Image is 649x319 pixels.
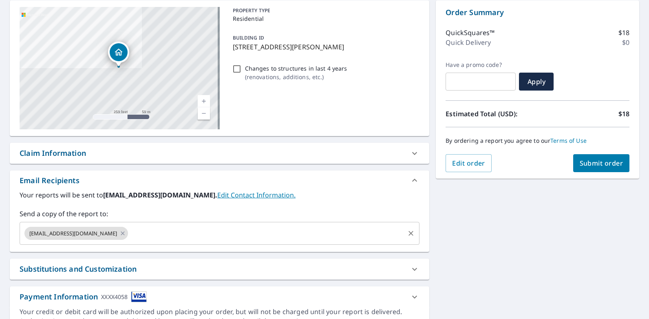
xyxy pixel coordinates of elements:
[20,291,147,302] div: Payment Information
[131,291,147,302] img: cardImage
[550,137,587,144] a: Terms of Use
[10,171,429,190] div: Email Recipients
[233,42,417,52] p: [STREET_ADDRESS][PERSON_NAME]
[446,154,492,172] button: Edit order
[10,259,429,279] div: Substitutions and Customization
[24,230,122,237] span: [EMAIL_ADDRESS][DOMAIN_NAME]
[101,291,128,302] div: XXXX4058
[20,175,79,186] div: Email Recipients
[405,228,417,239] button: Clear
[446,28,494,38] p: QuickSquares™
[198,107,210,120] a: Current Level 17, Zoom Out
[525,77,547,86] span: Apply
[618,109,629,119] p: $18
[446,137,629,144] p: By ordering a report you agree to our
[573,154,630,172] button: Submit order
[618,28,629,38] p: $18
[10,143,429,164] div: Claim Information
[217,191,296,199] a: EditContactInfo
[20,264,137,275] div: Substitutions and Customization
[446,7,629,18] p: Order Summary
[103,191,217,199] b: [EMAIL_ADDRESS][DOMAIN_NAME].
[108,42,129,67] div: Dropped pin, building 1, Residential property, 404 W Edgewood Ave Linwood, NJ 08221
[20,209,419,219] label: Send a copy of the report to:
[20,190,419,200] label: Your reports will be sent to
[20,148,86,159] div: Claim Information
[233,34,264,41] p: BUILDING ID
[446,109,537,119] p: Estimated Total (USD):
[245,73,347,81] p: ( renovations, additions, etc. )
[580,159,623,168] span: Submit order
[622,38,629,47] p: $0
[198,95,210,107] a: Current Level 17, Zoom In
[446,38,491,47] p: Quick Delivery
[233,14,417,23] p: Residential
[24,227,128,240] div: [EMAIL_ADDRESS][DOMAIN_NAME]
[245,64,347,73] p: Changes to structures in last 4 years
[10,286,429,307] div: Payment InformationXXXX4058cardImage
[452,159,485,168] span: Edit order
[519,73,554,91] button: Apply
[446,61,516,69] label: Have a promo code?
[233,7,417,14] p: PROPERTY TYPE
